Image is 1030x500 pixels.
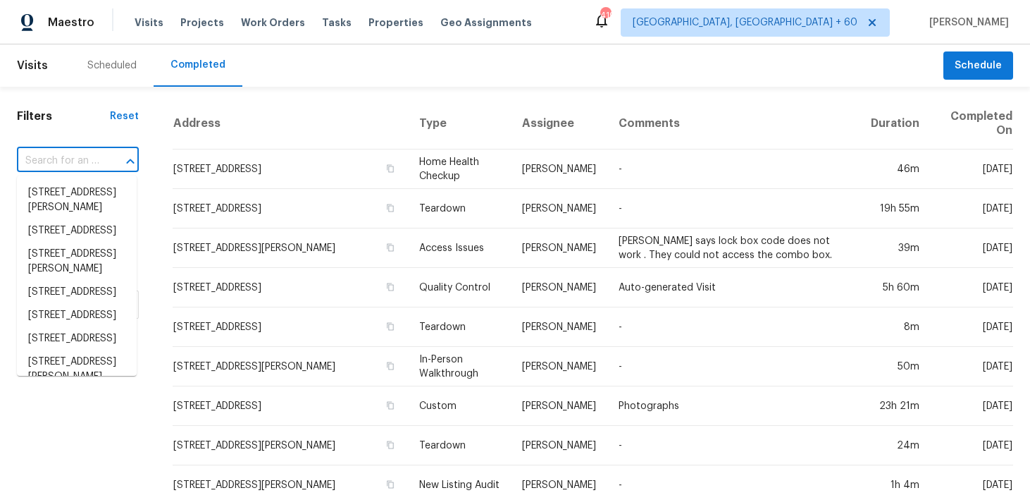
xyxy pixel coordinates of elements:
[511,228,607,268] td: [PERSON_NAME]
[135,16,163,30] span: Visits
[860,150,931,189] td: 46m
[384,162,397,175] button: Copy Address
[860,189,931,228] td: 19h 55m
[170,58,225,72] div: Completed
[860,426,931,465] td: 24m
[173,307,408,347] td: [STREET_ADDRESS]
[607,98,860,150] th: Comments
[408,426,511,465] td: Teardown
[511,347,607,386] td: [PERSON_NAME]
[860,386,931,426] td: 23h 21m
[384,241,397,254] button: Copy Address
[120,152,140,171] button: Close
[860,307,931,347] td: 8m
[408,228,511,268] td: Access Issues
[860,228,931,268] td: 39m
[607,228,860,268] td: [PERSON_NAME] says lock box code does not work . They could not access the combo box.
[607,268,860,307] td: Auto-generated Visit
[384,478,397,491] button: Copy Address
[173,189,408,228] td: [STREET_ADDRESS]
[173,98,408,150] th: Address
[511,426,607,465] td: [PERSON_NAME]
[173,347,408,386] td: [STREET_ADDRESS][PERSON_NAME]
[173,150,408,189] td: [STREET_ADDRESS]
[600,8,610,23] div: 419
[931,228,1013,268] td: [DATE]
[931,426,1013,465] td: [DATE]
[408,98,511,150] th: Type
[180,16,224,30] span: Projects
[931,189,1013,228] td: [DATE]
[931,98,1013,150] th: Completed On
[384,320,397,333] button: Copy Address
[511,386,607,426] td: [PERSON_NAME]
[17,219,137,243] li: [STREET_ADDRESS]
[860,347,931,386] td: 50m
[408,386,511,426] td: Custom
[384,399,397,412] button: Copy Address
[173,228,408,268] td: [STREET_ADDRESS][PERSON_NAME]
[322,18,352,28] span: Tasks
[17,281,137,304] li: [STREET_ADDRESS]
[607,426,860,465] td: -
[511,307,607,347] td: [PERSON_NAME]
[633,16,857,30] span: [GEOGRAPHIC_DATA], [GEOGRAPHIC_DATA] + 60
[384,202,397,214] button: Copy Address
[440,16,532,30] span: Geo Assignments
[607,307,860,347] td: -
[408,150,511,189] td: Home Health Checkup
[511,150,607,189] td: [PERSON_NAME]
[860,98,931,150] th: Duration
[17,109,110,123] h1: Filters
[408,268,511,307] td: Quality Control
[17,350,137,389] li: [STREET_ADDRESS][PERSON_NAME]
[924,16,1009,30] span: [PERSON_NAME]
[955,57,1002,75] span: Schedule
[931,307,1013,347] td: [DATE]
[943,51,1013,80] button: Schedule
[173,426,408,465] td: [STREET_ADDRESS][PERSON_NAME]
[87,59,137,73] div: Scheduled
[607,189,860,228] td: -
[17,243,137,281] li: [STREET_ADDRESS][PERSON_NAME]
[384,439,397,451] button: Copy Address
[173,386,408,426] td: [STREET_ADDRESS]
[241,16,305,30] span: Work Orders
[931,150,1013,189] td: [DATE]
[511,268,607,307] td: [PERSON_NAME]
[368,16,423,30] span: Properties
[17,181,137,219] li: [STREET_ADDRESS][PERSON_NAME]
[17,304,137,327] li: [STREET_ADDRESS]
[17,150,99,172] input: Search for an address...
[607,347,860,386] td: -
[48,16,94,30] span: Maestro
[408,347,511,386] td: In-Person Walkthrough
[17,50,48,81] span: Visits
[931,386,1013,426] td: [DATE]
[173,268,408,307] td: [STREET_ADDRESS]
[384,281,397,293] button: Copy Address
[511,98,607,150] th: Assignee
[384,360,397,372] button: Copy Address
[607,150,860,189] td: -
[17,327,137,350] li: [STREET_ADDRESS]
[860,268,931,307] td: 5h 60m
[931,347,1013,386] td: [DATE]
[408,189,511,228] td: Teardown
[931,268,1013,307] td: [DATE]
[607,386,860,426] td: Photographs
[511,189,607,228] td: [PERSON_NAME]
[110,109,139,123] div: Reset
[408,307,511,347] td: Teardown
